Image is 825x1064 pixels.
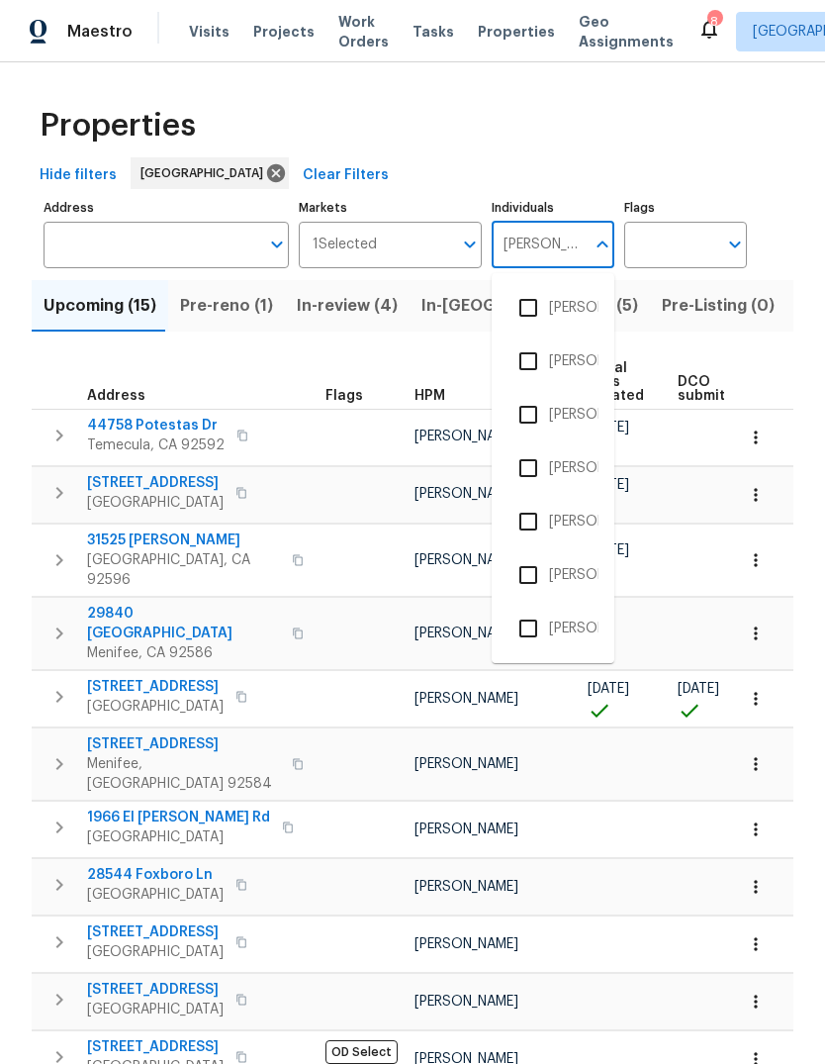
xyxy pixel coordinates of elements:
span: [PERSON_NAME] [414,757,518,771]
span: In-review (4) [297,292,398,320]
span: Hide filters [40,163,117,188]
span: [GEOGRAPHIC_DATA] [87,493,224,513]
span: Tasks [412,25,454,39]
button: Clear Filters [295,157,397,194]
li: [PERSON_NAME] [507,287,598,329]
span: Menifee, [GEOGRAPHIC_DATA] 92584 [87,754,280,794]
span: [STREET_ADDRESS] [87,922,224,942]
span: [PERSON_NAME] [414,880,518,894]
span: [STREET_ADDRESS] [87,1037,224,1057]
li: [PERSON_NAME] [507,447,598,489]
span: [PERSON_NAME] [414,430,518,443]
span: [DATE] [588,682,629,696]
span: Properties [478,22,555,42]
span: 28544 Foxboro Ln [87,865,224,885]
label: Address [44,202,289,214]
span: [GEOGRAPHIC_DATA], CA 92596 [87,550,280,590]
label: Markets [299,202,483,214]
span: 31525 [PERSON_NAME] [87,531,280,550]
button: Close [589,231,616,258]
span: Maestro [67,22,133,42]
span: [PERSON_NAME] [414,692,518,706]
span: Menifee, CA 92586 [87,643,280,663]
span: [GEOGRAPHIC_DATA] [87,1000,224,1019]
span: [GEOGRAPHIC_DATA] [87,885,224,905]
span: [PERSON_NAME] [414,487,518,501]
span: Projects [253,22,315,42]
button: Open [263,231,291,258]
span: [DATE] [678,682,719,696]
span: [STREET_ADDRESS] [87,734,280,754]
span: Work Orders [338,12,389,51]
span: [PERSON_NAME] [414,553,518,567]
span: OD Select [325,1040,398,1064]
span: 29840 [GEOGRAPHIC_DATA] [87,604,280,643]
button: Open [456,231,484,258]
span: [GEOGRAPHIC_DATA] [140,163,271,183]
li: [PERSON_NAME] [507,340,598,382]
span: Upcoming (15) [44,292,156,320]
span: 1966 El [PERSON_NAME] Rd [87,808,270,827]
li: [PERSON_NAME] [507,608,598,649]
span: Properties [40,116,196,136]
span: Visits [189,22,229,42]
span: Address [87,389,145,403]
li: [PERSON_NAME] [507,501,598,542]
button: Hide filters [32,157,125,194]
span: 1 Selected [313,237,377,253]
span: [PERSON_NAME] [414,822,518,836]
span: [PERSON_NAME] [414,627,518,640]
span: [PERSON_NAME] [414,937,518,951]
span: Geo Assignments [579,12,674,51]
span: 44758 Potestas Dr [87,416,225,435]
span: In-[GEOGRAPHIC_DATA] (5) [421,292,638,320]
span: Clear Filters [303,163,389,188]
span: [STREET_ADDRESS] [87,677,224,697]
span: HPM [414,389,445,403]
div: [GEOGRAPHIC_DATA] [131,157,289,189]
span: [STREET_ADDRESS] [87,473,224,493]
span: Pre-reno (1) [180,292,273,320]
label: Flags [624,202,747,214]
li: [PERSON_NAME] [507,394,598,435]
span: Temecula, CA 92592 [87,435,225,455]
span: Pre-Listing (0) [662,292,775,320]
span: [GEOGRAPHIC_DATA] [87,827,270,847]
li: [PERSON_NAME] [507,554,598,596]
label: Individuals [492,202,614,214]
span: [GEOGRAPHIC_DATA] [87,697,224,717]
span: Flags [325,389,363,403]
button: Open [721,231,749,258]
span: [GEOGRAPHIC_DATA] [87,942,224,962]
span: [PERSON_NAME] [414,995,518,1009]
span: DCO submitted [678,375,749,403]
span: [STREET_ADDRESS] [87,980,224,1000]
input: Search ... [492,222,585,268]
div: 8 [707,12,721,32]
span: Initial WOs created [588,361,644,403]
